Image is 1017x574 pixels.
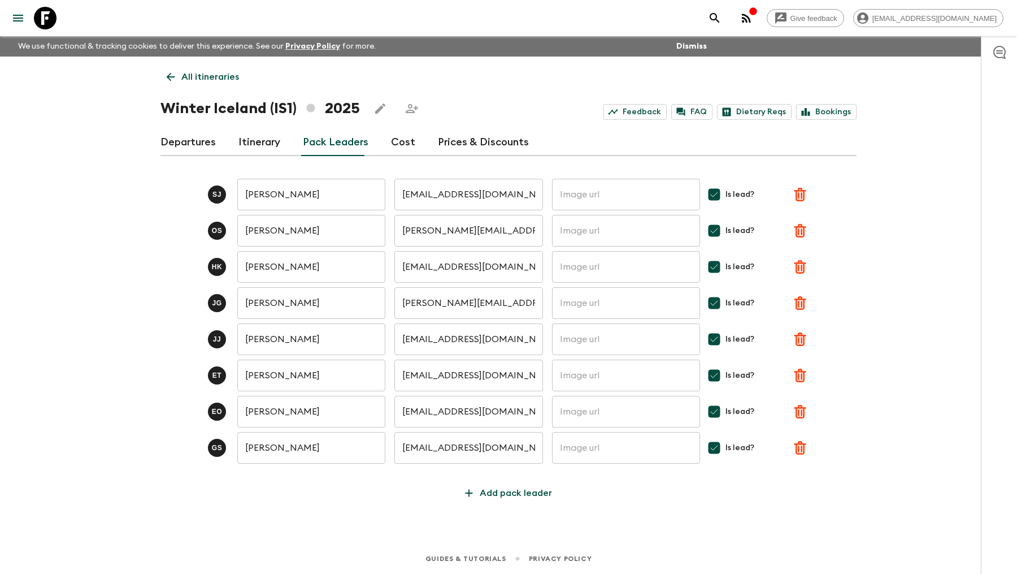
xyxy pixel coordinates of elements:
[425,553,506,565] a: Guides & Tutorials
[394,179,542,210] input: Pack leader's email address
[784,14,844,23] span: Give feedback
[394,215,542,247] input: Pack leader's email address
[853,9,1003,27] div: [EMAIL_ADDRESS][DOMAIN_NAME]
[160,129,216,156] a: Departures
[438,129,529,156] a: Prices & Discounts
[456,482,561,504] button: Add pack leader
[796,104,857,120] a: Bookings
[552,287,700,319] input: Image url
[394,360,542,391] input: Pack leader's email address
[394,396,542,428] input: Pack leader's email address
[212,371,222,380] p: E T
[480,486,552,500] p: Add pack leader
[237,287,385,319] input: Pack leader's full name
[237,179,385,210] input: Pack leader's full name
[391,129,415,156] a: Cost
[7,7,29,29] button: menu
[212,226,223,235] p: O S
[703,7,726,29] button: search adventures
[394,287,542,319] input: Pack leader's email address
[725,297,754,309] span: Is lead?
[671,104,712,120] a: FAQ
[14,36,380,57] p: We use functional & tracking cookies to deliver this experience. See our for more.
[237,360,385,391] input: Pack leader's full name
[552,396,700,428] input: Image url
[213,335,221,344] p: J J
[160,97,360,120] h1: Winter Iceland (IS1) 2025
[303,129,368,156] a: Pack Leaders
[725,442,754,454] span: Is lead?
[673,38,710,54] button: Dismiss
[394,323,542,355] input: Pack leader's email address
[181,70,239,84] p: All itineraries
[369,97,392,120] button: Edit this itinerary
[725,225,754,236] span: Is lead?
[552,432,700,464] input: Image url
[866,14,1003,23] span: [EMAIL_ADDRESS][DOMAIN_NAME]
[529,553,592,565] a: Privacy Policy
[725,261,754,273] span: Is lead?
[238,129,280,156] a: Itinerary
[237,396,385,428] input: Pack leader's full name
[212,190,221,199] p: S J
[552,179,700,210] input: Image url
[401,97,423,120] span: Share this itinerary
[767,9,844,27] a: Give feedback
[725,334,754,345] span: Is lead?
[725,189,754,200] span: Is lead?
[725,406,754,417] span: Is lead?
[212,299,221,308] p: J G
[237,215,385,247] input: Pack leader's full name
[394,251,542,283] input: Pack leader's email address
[285,42,340,50] a: Privacy Policy
[552,215,700,247] input: Image url
[237,251,385,283] input: Pack leader's full name
[552,251,700,283] input: Image url
[394,432,542,464] input: Pack leader's email address
[717,104,792,120] a: Dietary Reqs
[725,370,754,381] span: Is lead?
[237,432,385,464] input: Pack leader's full name
[552,360,700,391] input: Image url
[212,407,223,416] p: E O
[603,104,667,120] a: Feedback
[237,323,385,355] input: Pack leader's full name
[552,323,700,355] input: Image url
[160,66,245,88] a: All itineraries
[212,262,223,271] p: H K
[212,443,223,452] p: G S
